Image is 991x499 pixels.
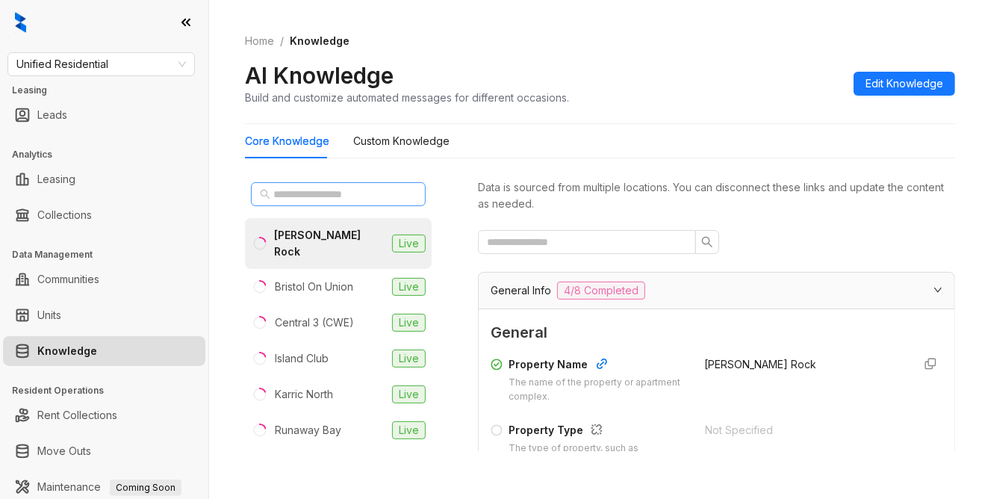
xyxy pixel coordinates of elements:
span: Live [392,235,426,252]
a: Leads [37,100,67,130]
div: Property Name [509,356,687,376]
div: Custom Knowledge [353,133,450,149]
div: Core Knowledge [245,133,329,149]
a: Knowledge [37,336,97,366]
h3: Leasing [12,84,208,97]
div: Central 3 (CWE) [275,314,354,331]
li: Move Outs [3,436,205,466]
a: Home [242,33,277,49]
a: Rent Collections [37,400,117,430]
li: / [280,33,284,49]
div: Bristol On Union [275,279,353,295]
li: Rent Collections [3,400,205,430]
span: [PERSON_NAME] Rock [705,358,817,371]
a: Leasing [37,164,75,194]
div: The type of property, such as apartment, condo, or townhouse. [509,441,687,470]
span: General Info [491,282,551,299]
span: Unified Residential [16,53,186,75]
span: search [701,236,713,248]
li: Leads [3,100,205,130]
span: search [260,189,270,199]
li: Knowledge [3,336,205,366]
span: Live [392,314,426,332]
div: The name of the property or apartment complex. [509,376,687,404]
span: Coming Soon [110,480,181,496]
div: Island Club [275,350,329,367]
a: Communities [37,264,99,294]
img: logo [15,12,26,33]
div: Data is sourced from multiple locations. You can disconnect these links and update the content as... [478,179,955,212]
li: Leasing [3,164,205,194]
span: 4/8 Completed [557,282,645,300]
span: Live [392,350,426,368]
a: Units [37,300,61,330]
span: Live [392,278,426,296]
div: Build and customize automated messages for different occasions. [245,90,569,105]
h3: Analytics [12,148,208,161]
span: expanded [933,285,942,294]
a: Collections [37,200,92,230]
h3: Resident Operations [12,384,208,397]
span: Knowledge [290,34,350,47]
div: Karric North [275,386,333,403]
li: Collections [3,200,205,230]
div: Property Type [509,422,687,441]
span: Edit Knowledge [866,75,943,92]
span: Live [392,385,426,403]
div: [PERSON_NAME] Rock [274,227,386,260]
div: Runaway Bay [275,422,341,438]
a: Move Outs [37,436,91,466]
div: General Info4/8 Completed [479,273,954,309]
span: Live [392,421,426,439]
span: General [491,321,942,344]
li: Units [3,300,205,330]
h2: AI Knowledge [245,61,394,90]
button: Edit Knowledge [854,72,955,96]
h3: Data Management [12,248,208,261]
div: Not Specified [705,422,901,438]
li: Communities [3,264,205,294]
